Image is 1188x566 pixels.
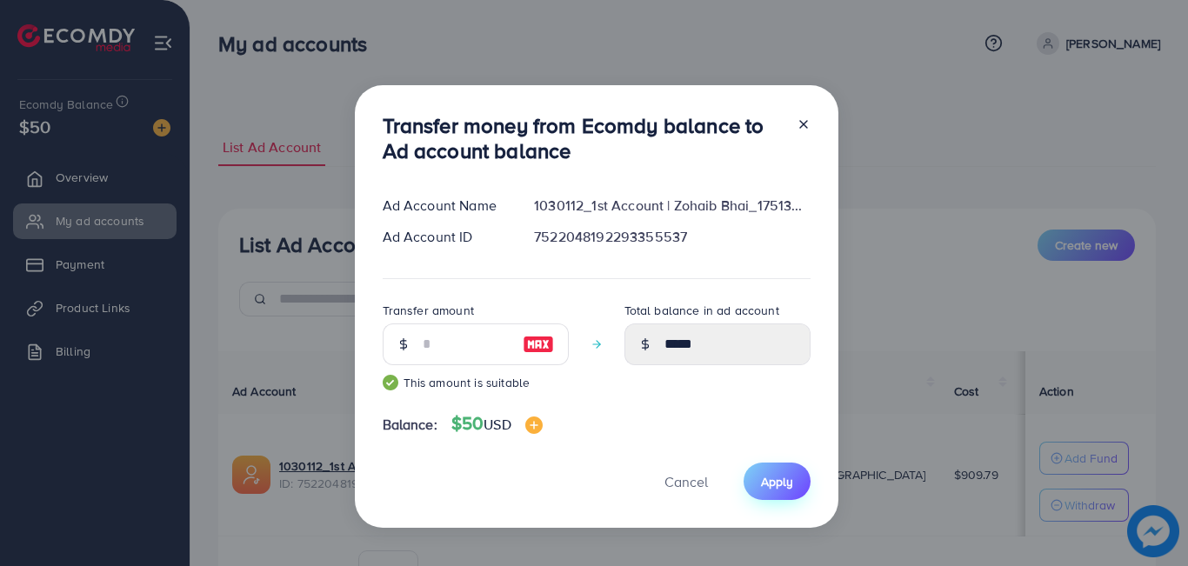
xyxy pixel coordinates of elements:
div: 7522048192293355537 [520,227,824,247]
div: Ad Account ID [369,227,521,247]
label: Total balance in ad account [624,302,779,319]
h3: Transfer money from Ecomdy balance to Ad account balance [383,113,783,163]
label: Transfer amount [383,302,474,319]
small: This amount is suitable [383,374,569,391]
button: Apply [744,463,811,500]
img: image [523,334,554,355]
div: 1030112_1st Account | Zohaib Bhai_1751363330022 [520,196,824,216]
h4: $50 [451,413,543,435]
img: image [525,416,543,434]
span: Cancel [664,472,708,491]
div: Ad Account Name [369,196,521,216]
span: Apply [761,473,793,490]
img: guide [383,375,398,390]
button: Cancel [643,463,730,500]
span: USD [484,415,511,434]
span: Balance: [383,415,437,435]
